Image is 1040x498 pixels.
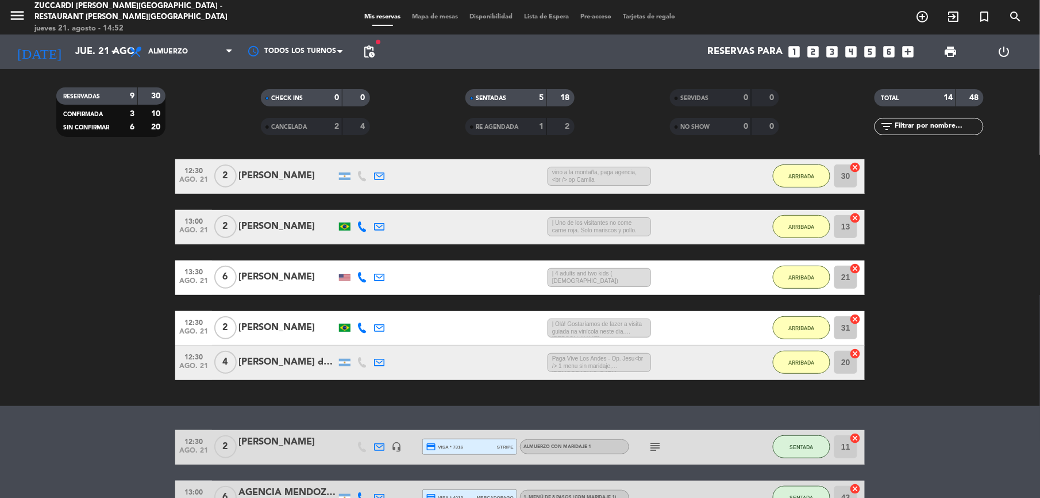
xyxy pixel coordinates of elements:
[773,351,830,374] button: ARRIBADA
[63,94,100,99] span: RESERVADAS
[214,266,237,289] span: 6
[179,447,208,460] span: ago. 21
[523,445,591,449] span: Almuerzo con maridaje 1
[680,95,708,101] span: SERVIDAS
[806,44,821,59] i: looks_two
[391,442,402,452] i: headset_mic
[179,176,208,189] span: ago. 21
[789,224,815,230] span: ARRIBADA
[978,10,992,24] i: turned_in_not
[773,164,830,187] button: ARRIBADA
[539,122,544,131] strong: 1
[977,35,1031,69] div: LOG OUT
[359,14,407,20] span: Mis reservas
[850,162,861,173] i: cancel
[680,124,710,130] span: NO SHOW
[63,125,109,131] span: SIN CONFIRMAR
[238,219,336,234] div: [PERSON_NAME]
[63,112,103,117] span: CONFIRMADA
[361,122,368,131] strong: 4
[548,319,651,338] span: | Olá! Gostaríamos de fazer a visita guiada na vinícola neste dia. [PERSON_NAME]
[548,268,651,288] span: | 4 adults and two kids ( [DEMOGRAPHIC_DATA])
[790,444,814,450] span: SENTADA
[375,39,382,45] span: fiber_manual_record
[9,7,26,28] button: menu
[179,434,208,447] span: 12:30
[880,120,894,133] i: filter_list
[519,14,575,20] span: Lista de Espera
[561,94,572,102] strong: 18
[900,44,915,59] i: add_box
[34,1,252,23] div: Zuccardi [PERSON_NAME][GEOGRAPHIC_DATA] - Restaurant [PERSON_NAME][GEOGRAPHIC_DATA]
[850,313,861,325] i: cancel
[789,359,815,366] span: ARRIBADA
[148,48,188,56] span: Almuerzo
[825,44,839,59] i: looks_3
[539,94,544,102] strong: 5
[648,440,662,454] i: subject
[152,123,163,131] strong: 20
[179,163,208,177] span: 12:30
[271,124,307,130] span: CANCELADA
[970,94,981,102] strong: 48
[787,44,802,59] i: looks_one
[997,45,1011,59] i: power_settings_new
[152,110,163,118] strong: 10
[497,443,514,451] span: stripe
[179,315,208,328] span: 12:30
[334,122,339,131] strong: 2
[464,14,519,20] span: Disponibilidad
[770,94,777,102] strong: 0
[773,266,830,289] button: ARRIBADA
[426,442,463,452] span: visa * 7316
[179,227,208,240] span: ago. 21
[214,435,237,458] span: 2
[894,120,983,133] input: Filtrar por nombre...
[179,362,208,376] span: ago. 21
[789,173,815,179] span: ARRIBADA
[773,316,830,339] button: ARRIBADA
[107,45,121,59] i: arrow_drop_down
[850,212,861,224] i: cancel
[947,10,961,24] i: exit_to_app
[744,122,748,131] strong: 0
[1009,10,1023,24] i: search
[361,94,368,102] strong: 0
[862,44,877,59] i: looks_5
[271,95,303,101] span: CHECK INS
[565,122,572,131] strong: 2
[214,215,237,238] span: 2
[238,435,336,450] div: [PERSON_NAME]
[334,94,339,102] strong: 0
[34,23,252,35] div: jueves 21. agosto - 14:52
[881,44,896,59] i: looks_6
[179,265,208,278] span: 13:30
[407,14,464,20] span: Mapa de mesas
[476,95,506,101] span: SENTADAS
[548,167,651,186] span: vino a la montaña, paga agencia, <br /> op Camila
[773,435,830,458] button: SENTADA
[881,95,899,101] span: TOTAL
[773,215,830,238] button: ARRIBADA
[943,94,953,102] strong: 14
[130,92,134,100] strong: 9
[179,328,208,341] span: ago. 21
[575,14,618,20] span: Pre-acceso
[943,45,957,59] span: print
[238,168,336,183] div: [PERSON_NAME]
[618,14,681,20] span: Tarjetas de regalo
[707,47,783,58] span: Reservas para
[130,123,134,131] strong: 6
[850,432,861,444] i: cancel
[9,7,26,24] i: menu
[238,320,336,335] div: [PERSON_NAME]
[130,110,134,118] strong: 3
[426,442,436,452] i: credit_card
[916,10,930,24] i: add_circle_outline
[850,263,861,274] i: cancel
[789,325,815,331] span: ARRIBADA
[789,274,815,281] span: ARRIBADA
[476,124,518,130] span: RE AGENDADA
[238,270,336,285] div: [PERSON_NAME]
[179,214,208,227] span: 13:00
